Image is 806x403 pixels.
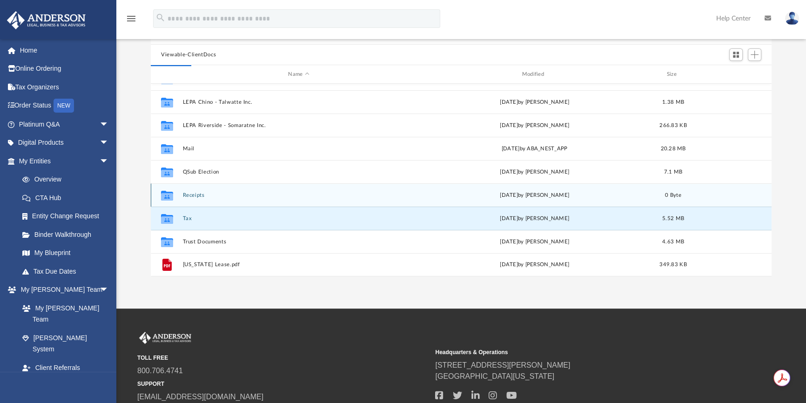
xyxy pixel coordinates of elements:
[183,169,415,175] button: QSub Election
[137,393,263,401] a: [EMAIL_ADDRESS][DOMAIN_NAME]
[655,70,692,79] div: Size
[419,98,651,107] div: [DATE] by [PERSON_NAME]
[183,215,415,222] button: Tax
[183,122,415,128] button: LEPA Riverside - Somaratne Inc.
[126,13,137,24] i: menu
[183,239,415,245] button: Trust Documents
[155,70,178,79] div: id
[13,207,123,226] a: Entity Change Request
[785,12,799,25] img: User Pic
[419,168,651,176] div: [DATE] by [PERSON_NAME]
[13,329,118,358] a: [PERSON_NAME] System
[696,70,761,79] div: id
[13,358,118,377] a: Client Referrals
[155,13,166,23] i: search
[183,192,415,198] button: Receipts
[100,281,118,300] span: arrow_drop_down
[161,51,216,59] button: Viewable-ClientDocs
[137,332,193,344] img: Anderson Advisors Platinum Portal
[13,244,118,262] a: My Blueprint
[182,70,415,79] div: Name
[419,191,651,200] div: [DATE] by [PERSON_NAME]
[662,100,684,105] span: 1.38 MB
[13,262,123,281] a: Tax Due Dates
[13,299,114,329] a: My [PERSON_NAME] Team
[661,146,686,151] span: 20.28 MB
[54,99,74,113] div: NEW
[419,121,651,130] div: [DATE] by [PERSON_NAME]
[435,348,726,356] small: Headquarters & Operations
[662,216,684,221] span: 5.52 MB
[126,18,137,24] a: menu
[13,188,123,207] a: CTA Hub
[151,84,772,276] div: grid
[100,152,118,171] span: arrow_drop_down
[435,361,570,369] a: [STREET_ADDRESS][PERSON_NAME]
[7,152,123,170] a: My Entitiesarrow_drop_down
[183,262,415,268] button: [US_STATE] Lease.pdf
[418,70,651,79] div: Modified
[435,372,554,380] a: [GEOGRAPHIC_DATA][US_STATE]
[419,238,651,246] div: [DATE] by [PERSON_NAME]
[664,169,683,175] span: 7.1 MB
[137,367,183,375] a: 800.706.4741
[659,262,686,267] span: 349.83 KB
[665,193,681,198] span: 0 Byte
[7,41,123,60] a: Home
[183,146,415,152] button: Mail
[4,11,88,29] img: Anderson Advisors Platinum Portal
[7,60,123,78] a: Online Ordering
[419,215,651,223] div: [DATE] by [PERSON_NAME]
[7,96,123,115] a: Order StatusNEW
[7,134,123,152] a: Digital Productsarrow_drop_down
[137,354,429,362] small: TOLL FREE
[100,115,118,134] span: arrow_drop_down
[719,258,740,272] button: More options
[137,380,429,388] small: SUPPORT
[183,99,415,105] button: LEPA Chino - Talwatte Inc.
[13,170,123,189] a: Overview
[729,48,743,61] button: Switch to Grid View
[662,239,684,244] span: 4.63 MB
[419,261,651,269] div: [DATE] by [PERSON_NAME]
[748,48,762,61] button: Add
[7,281,118,299] a: My [PERSON_NAME] Teamarrow_drop_down
[7,115,123,134] a: Platinum Q&Aarrow_drop_down
[100,134,118,153] span: arrow_drop_down
[7,78,123,96] a: Tax Organizers
[419,145,651,153] div: [DATE] by ABA_NEST_APP
[659,123,686,128] span: 266.83 KB
[13,225,123,244] a: Binder Walkthrough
